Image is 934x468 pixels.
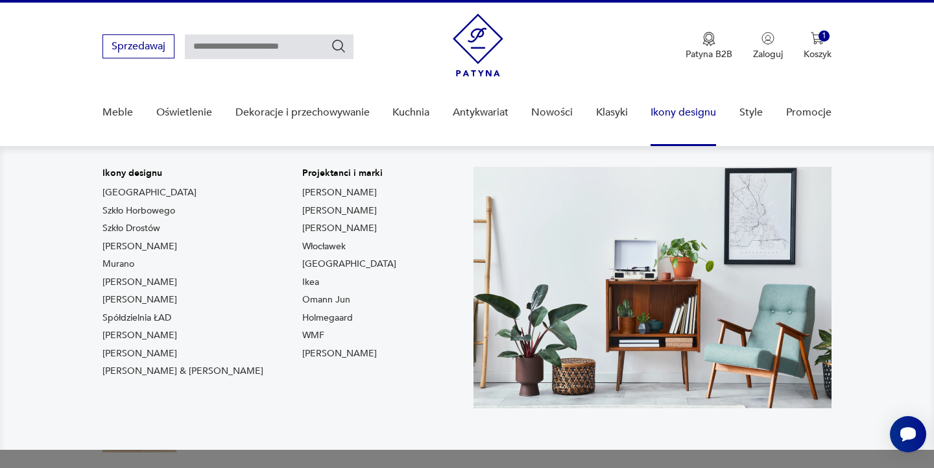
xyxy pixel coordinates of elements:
a: [GEOGRAPHIC_DATA] [302,258,396,271]
button: 1Koszyk [804,32,832,60]
a: WMF [302,329,324,342]
a: [PERSON_NAME] [302,222,377,235]
a: [GEOGRAPHIC_DATA] [102,186,197,199]
iframe: Smartsupp widget button [890,416,926,452]
button: Patyna B2B [686,32,732,60]
a: Oświetlenie [156,88,212,138]
button: Zaloguj [753,32,783,60]
a: Włocławek [302,240,346,253]
a: Murano [102,258,134,271]
a: [PERSON_NAME] [302,204,377,217]
a: Promocje [786,88,832,138]
img: Ikonka użytkownika [761,32,774,45]
a: Omann Jun [302,293,350,306]
img: Ikona koszyka [811,32,824,45]
a: [PERSON_NAME] & [PERSON_NAME] [102,365,263,378]
a: Kuchnia [392,88,429,138]
a: Holmegaard [302,312,353,325]
a: Meble [102,88,133,138]
img: Meble [473,167,832,408]
a: Ikea [302,276,319,289]
a: Szkło Drostów [102,222,160,235]
a: Ikony designu [651,88,716,138]
p: Patyna B2B [686,48,732,60]
a: Nowości [531,88,573,138]
a: Antykwariat [453,88,509,138]
div: 1 [819,31,830,42]
p: Koszyk [804,48,832,60]
a: Szkło Horbowego [102,204,175,217]
p: Projektanci i marki [302,167,396,180]
a: Sprzedawaj [102,43,174,52]
a: Klasyki [596,88,628,138]
a: Dekoracje i przechowywanie [235,88,370,138]
a: [PERSON_NAME] [302,186,377,199]
a: [PERSON_NAME] [102,240,177,253]
a: [PERSON_NAME] [102,329,177,342]
a: [PERSON_NAME] [102,293,177,306]
p: Ikony designu [102,167,263,180]
a: [PERSON_NAME] [102,276,177,289]
a: [PERSON_NAME] [302,347,377,360]
button: Szukaj [331,38,346,54]
button: Sprzedawaj [102,34,174,58]
a: Ikona medaluPatyna B2B [686,32,732,60]
a: Spółdzielnia ŁAD [102,312,171,325]
a: Style [739,88,763,138]
img: Patyna - sklep z meblami i dekoracjami vintage [453,14,503,77]
a: [PERSON_NAME] [102,347,177,360]
img: Ikona medalu [702,32,715,46]
p: Zaloguj [753,48,783,60]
